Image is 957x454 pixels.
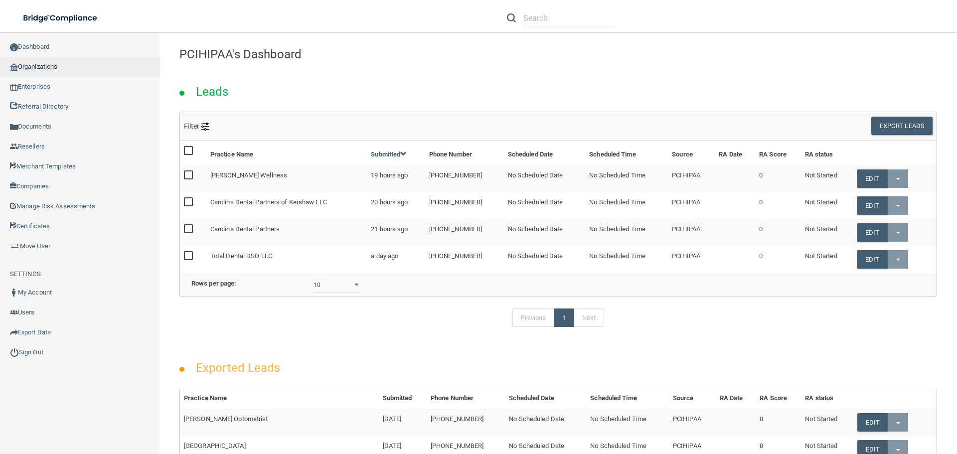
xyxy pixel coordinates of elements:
[10,348,19,357] img: ic_power_dark.7ecde6b1.png
[367,192,425,219] td: 20 hours ago
[756,388,801,409] th: RA Score
[755,246,800,272] td: 0
[10,43,18,51] img: ic_dashboard_dark.d01f4a41.png
[668,246,715,272] td: PCIHIPAA
[668,192,715,219] td: PCIHIPAA
[206,165,367,192] td: [PERSON_NAME] Wellness
[857,169,887,188] a: Edit
[801,141,853,165] th: RA status
[10,268,41,280] label: SETTINGS
[755,141,800,165] th: RA Score
[504,141,586,165] th: Scheduled Date
[206,192,367,219] td: Carolina Dental Partners of Kershaw LLC
[586,388,669,409] th: Scheduled Time
[801,192,853,219] td: Not Started
[716,388,756,409] th: RA Date
[755,219,800,246] td: 0
[379,388,427,409] th: Submitted
[801,219,853,246] td: Not Started
[10,289,18,297] img: ic_user_dark.df1a06c3.png
[15,8,107,28] img: bridge_compliance_login_screen.278c3ca4.svg
[715,141,755,165] th: RA Date
[10,308,18,316] img: icon-users.e205127d.png
[586,409,669,436] td: No Scheduled Time
[668,141,715,165] th: Source
[10,63,18,71] img: organization-icon.f8decf85.png
[857,223,887,242] a: Edit
[206,141,367,165] th: Practice Name
[10,241,20,251] img: briefcase.64adab9b.png
[186,354,290,382] h2: Exported Leads
[425,141,504,165] th: Phone Number
[179,48,937,61] h4: PCIHIPAA's Dashboard
[425,246,504,272] td: [PHONE_NUMBER]
[379,409,427,436] td: [DATE]
[201,123,209,131] img: icon-filter@2x.21656d0b.png
[669,388,716,409] th: Source
[504,165,586,192] td: No Scheduled Date
[367,246,425,272] td: a day ago
[801,246,853,272] td: Not Started
[574,308,604,327] a: Next
[184,122,209,130] span: Filter
[367,219,425,246] td: 21 hours ago
[857,250,887,269] a: Edit
[206,246,367,272] td: Total Dental DSO LLC
[504,246,586,272] td: No Scheduled Date
[585,246,668,272] td: No Scheduled Time
[512,308,554,327] a: Previous
[668,219,715,246] td: PCIHIPAA
[180,409,379,436] td: [PERSON_NAME] Optometrist
[785,383,945,423] iframe: Drift Widget Chat Controller
[10,123,18,131] img: icon-documents.8dae5593.png
[669,409,716,436] td: PCIHIPAA
[10,84,18,91] img: enterprise.0d942306.png
[523,9,615,27] input: Search
[371,151,407,158] a: Submitted
[10,328,18,336] img: icon-export.b9366987.png
[504,219,586,246] td: No Scheduled Date
[505,388,586,409] th: Scheduled Date
[755,165,800,192] td: 0
[801,165,853,192] td: Not Started
[585,192,668,219] td: No Scheduled Time
[585,219,668,246] td: No Scheduled Time
[871,117,933,135] button: Export Leads
[755,192,800,219] td: 0
[507,13,516,22] img: ic-search.3b580494.png
[425,165,504,192] td: [PHONE_NUMBER]
[554,308,574,327] a: 1
[186,78,239,106] h2: Leads
[10,143,18,151] img: ic_reseller.de258add.png
[505,409,586,436] td: No Scheduled Date
[585,141,668,165] th: Scheduled Time
[427,388,505,409] th: Phone Number
[427,409,505,436] td: [PHONE_NUMBER]
[367,165,425,192] td: 19 hours ago
[206,219,367,246] td: Carolina Dental Partners
[504,192,586,219] td: No Scheduled Date
[585,165,668,192] td: No Scheduled Time
[668,165,715,192] td: PCIHIPAA
[425,219,504,246] td: [PHONE_NUMBER]
[425,192,504,219] td: [PHONE_NUMBER]
[191,280,236,287] b: Rows per page:
[180,388,379,409] th: Practice Name
[756,409,801,436] td: 0
[857,196,887,215] a: Edit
